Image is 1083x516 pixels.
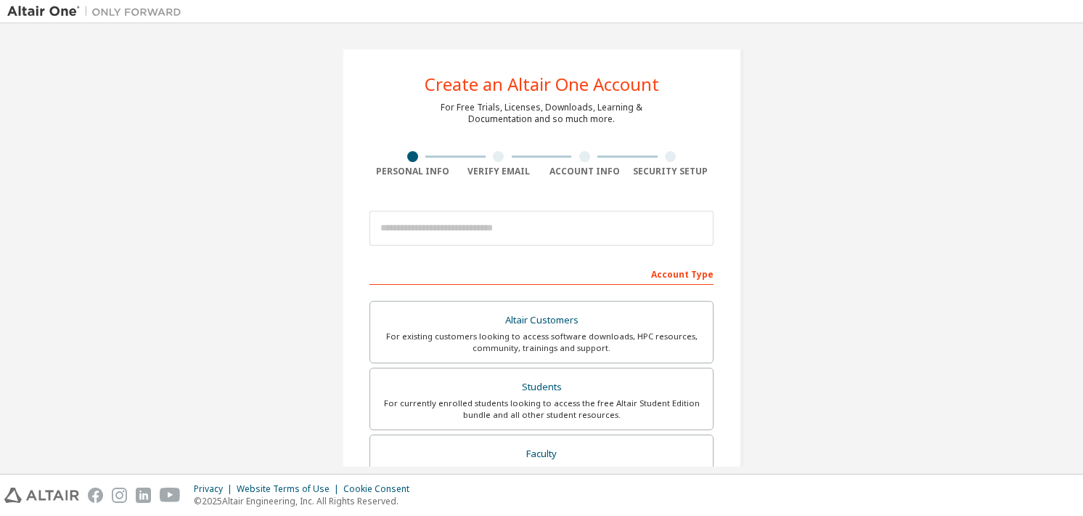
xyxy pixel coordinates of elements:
[379,398,704,421] div: For currently enrolled students looking to access the free Altair Student Edition bundle and all ...
[456,166,542,177] div: Verify Email
[343,483,418,495] div: Cookie Consent
[379,464,704,487] div: For faculty & administrators of academic institutions administering students and accessing softwa...
[425,76,659,93] div: Create an Altair One Account
[7,4,189,19] img: Altair One
[112,488,127,503] img: instagram.svg
[379,331,704,354] div: For existing customers looking to access software downloads, HPC resources, community, trainings ...
[379,377,704,398] div: Students
[160,488,181,503] img: youtube.svg
[237,483,343,495] div: Website Terms of Use
[194,483,237,495] div: Privacy
[194,495,418,507] p: © 2025 Altair Engineering, Inc. All Rights Reserved.
[369,262,714,285] div: Account Type
[379,444,704,464] div: Faculty
[628,166,714,177] div: Security Setup
[88,488,103,503] img: facebook.svg
[4,488,79,503] img: altair_logo.svg
[136,488,151,503] img: linkedin.svg
[441,102,642,125] div: For Free Trials, Licenses, Downloads, Learning & Documentation and so much more.
[369,166,456,177] div: Personal Info
[541,166,628,177] div: Account Info
[379,310,704,331] div: Altair Customers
